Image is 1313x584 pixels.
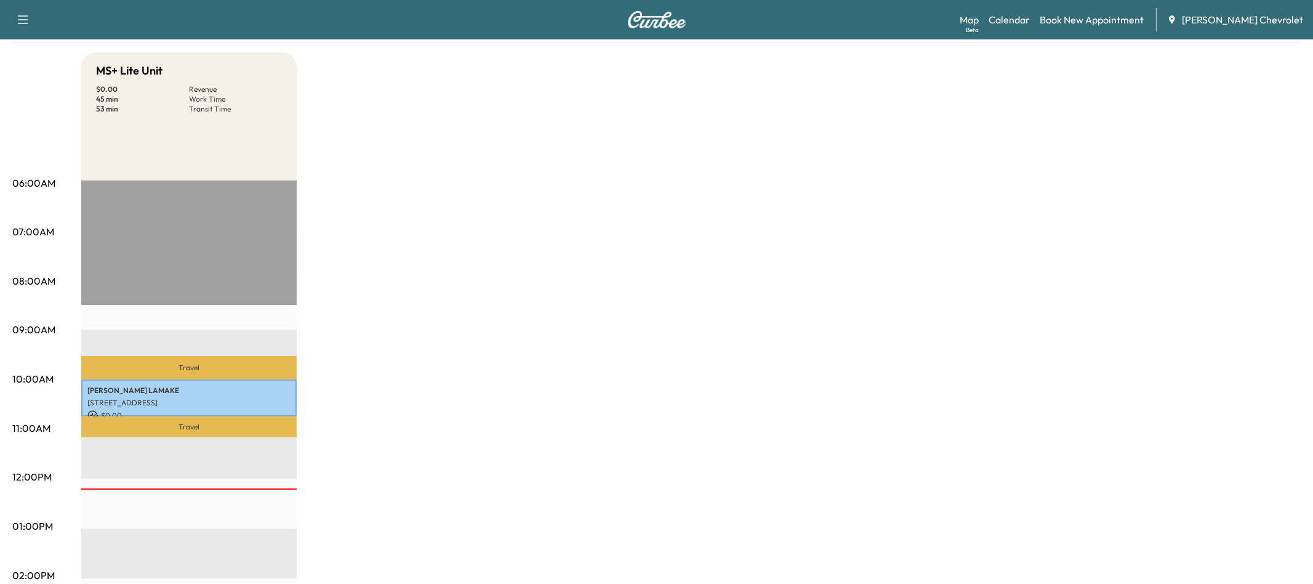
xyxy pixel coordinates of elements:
[96,84,189,94] p: $ 0.00
[189,84,282,94] p: Revenue
[966,25,979,34] div: Beta
[96,62,163,79] h5: MS+ Lite Unit
[81,416,297,437] p: Travel
[12,322,55,337] p: 09:00AM
[87,386,291,395] p: [PERSON_NAME] LAMAKE
[87,410,291,421] p: $ 0.00
[96,104,189,114] p: 53 min
[12,371,54,386] p: 10:00AM
[960,12,979,27] a: MapBeta
[12,469,52,484] p: 12:00PM
[989,12,1030,27] a: Calendar
[1040,12,1144,27] a: Book New Appointment
[1182,12,1303,27] span: [PERSON_NAME] Chevrolet
[12,519,53,533] p: 01:00PM
[12,274,55,288] p: 08:00AM
[12,421,50,436] p: 11:00AM
[87,398,291,408] p: [STREET_ADDRESS]
[12,568,55,583] p: 02:00PM
[81,356,297,379] p: Travel
[189,104,282,114] p: Transit Time
[627,11,686,28] img: Curbee Logo
[96,94,189,104] p: 45 min
[12,224,54,239] p: 07:00AM
[189,94,282,104] p: Work Time
[12,176,55,190] p: 06:00AM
